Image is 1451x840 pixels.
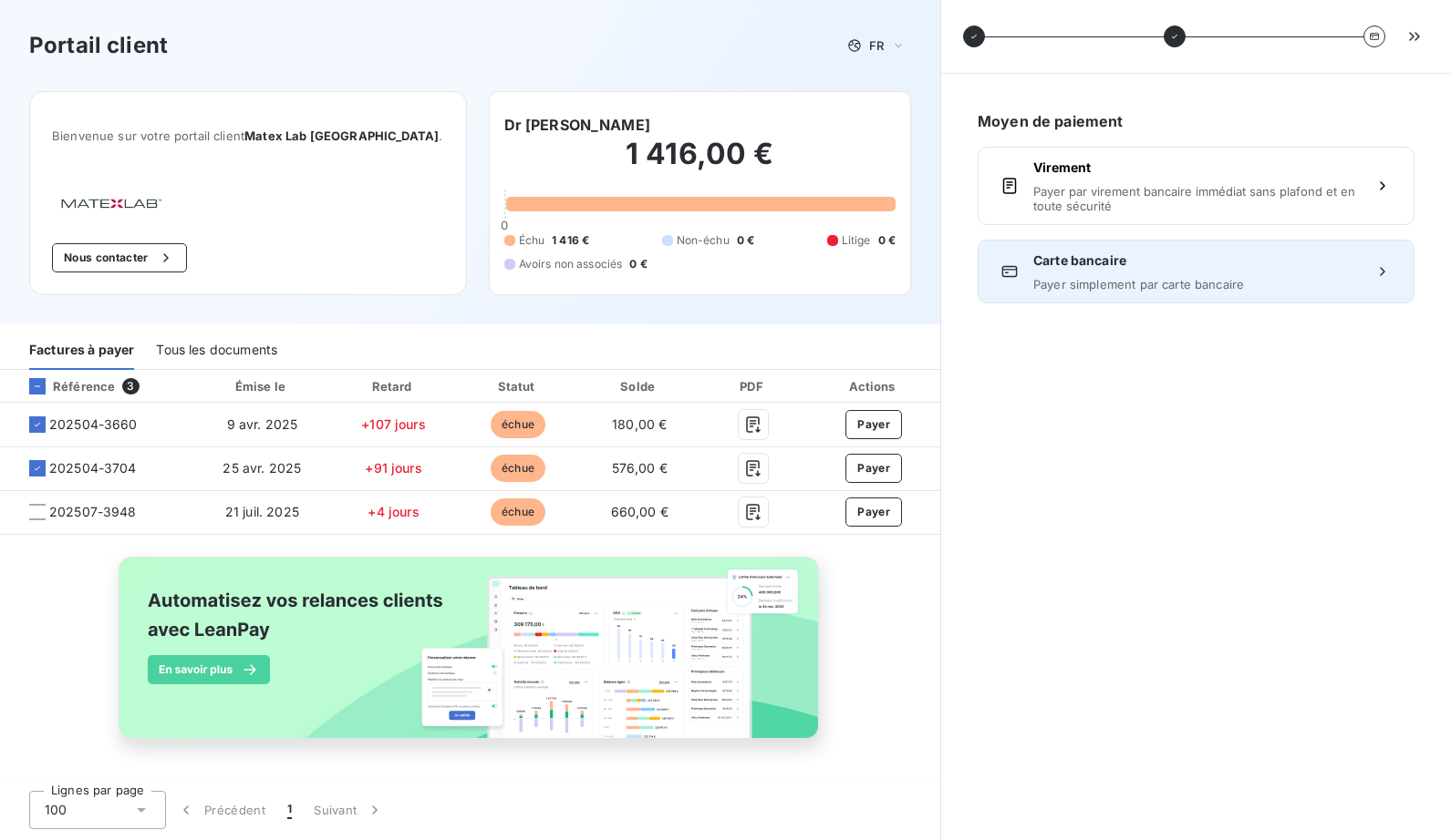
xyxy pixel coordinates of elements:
h3: Portail client [29,29,168,62]
span: échue [491,455,545,482]
span: 660,00 € [611,504,668,519]
h2: 1 416,00 € [504,136,897,190]
div: Factures à payer [29,332,134,370]
span: Matex Lab [GEOGRAPHIC_DATA] [244,128,439,143]
span: 0 € [629,256,647,272]
span: Bienvenue sur votre portail client . [52,128,444,143]
div: Statut [461,377,576,395]
span: Carte bancaire [1033,251,1359,270]
span: Échu [519,232,545,249]
span: 202504-3704 [49,459,137,477]
div: Retard [335,377,453,395]
h6: Moyen de paiement [978,110,1415,132]
button: 1 [276,791,303,829]
span: +4 jours [368,504,419,519]
span: Litige [842,232,871,249]
div: Émise le [197,377,326,395]
span: +91 jours [365,460,421,476]
span: 1 416 € [552,232,589,249]
span: 1 [287,801,292,819]
span: +107 jours [361,416,426,432]
span: 576,00 € [612,460,668,476]
span: 180,00 € [612,416,667,432]
button: Payer [845,497,902,527]
div: PDF [703,377,803,395]
span: échue [491,498,545,526]
span: 25 avr. 2025 [223,460,301,476]
span: 202504-3660 [49,415,138,434]
span: FR [869,38,884,53]
span: 3 [122,378,139,394]
span: échue [491,411,545,438]
button: Suivant [303,791,395,829]
div: Tous les documents [156,332,277,370]
span: Virement [1033,159,1359,177]
span: Non-échu [677,232,730,249]
span: 100 [45,801,67,819]
span: 0 € [737,232,754,249]
div: Référence [15,378,115,394]
div: Solde [583,377,695,395]
span: 202507-3948 [49,503,137,521]
button: Payer [845,454,902,483]
span: Payer simplement par carte bancaire [1033,277,1359,292]
span: Payer par virement bancaire immédiat sans plafond et en toute sécurité [1033,184,1359,213]
span: Avoirs non associés [519,256,623,272]
button: Nous contacter [52,243,187,272]
div: Actions [811,377,937,395]
h6: Dr [PERSON_NAME] [504,114,650,136]
button: Payer [845,410,902,439]
img: banner [102,546,839,770]
span: 9 avr. 2025 [227,416,298,432]
span: 21 juil. 2025 [225,504,299,519]
span: 0 € [878,232,896,249]
img: Company logo [52,190,169,214]
span: 0 [501,218,508,232]
button: Précédent [166,791,276,829]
